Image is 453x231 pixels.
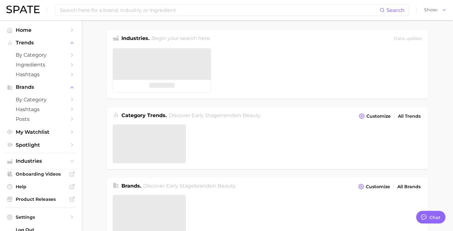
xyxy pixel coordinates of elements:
span: Spotlight [16,142,66,148]
button: Trends [5,38,77,48]
span: beauty [243,112,260,118]
a: Settings [5,212,77,222]
span: Category Trends . [121,112,167,118]
a: My Watchlist [5,127,77,137]
span: Show [424,8,438,12]
a: All Trends [396,112,422,121]
input: Search here for a brand, industry, or ingredient [59,5,380,15]
span: Discover Early Stage trends in . [169,112,261,118]
a: Product Releases [5,194,77,204]
span: Hashtags [16,106,66,112]
span: Product Releases [16,196,66,202]
img: SPATE [6,6,40,13]
a: Onboarding Videos [5,169,77,179]
span: Brands . [121,183,141,189]
button: Industries [5,156,77,166]
button: Customize [357,182,392,191]
span: My Watchlist [16,129,66,135]
a: by Category [5,50,77,60]
span: Hashtags [16,71,66,77]
span: by Category [16,52,66,58]
span: Customize [366,184,390,189]
span: beauty [218,183,235,189]
h2: Begin your search here. [151,35,211,43]
a: Help [5,182,77,191]
span: Search [387,7,405,13]
div: Data update: [394,35,422,43]
span: Ingredients [16,62,66,68]
button: Show [422,6,448,14]
span: Brands [16,84,66,90]
span: Discover Early Stage brands in . [143,183,236,189]
span: by Category [16,97,66,103]
button: Brands [5,82,77,92]
a: All Brands [396,183,422,191]
span: Settings [16,214,66,220]
h1: Industries. [121,35,149,43]
span: Posts [16,116,66,122]
a: Hashtags [5,70,77,79]
span: Help [16,184,66,189]
button: Customize [357,112,392,121]
a: Ingredients [5,60,77,70]
a: Home [5,25,77,35]
a: Spotlight [5,140,77,150]
span: Home [16,27,66,33]
a: by Category [5,95,77,104]
span: All Trends [398,114,421,119]
a: Posts [5,114,77,124]
span: Onboarding Videos [16,171,66,177]
span: Customize [366,114,391,119]
span: Trends [16,40,66,46]
span: All Brands [397,184,421,189]
span: Industries [16,158,66,164]
a: Hashtags [5,104,77,114]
